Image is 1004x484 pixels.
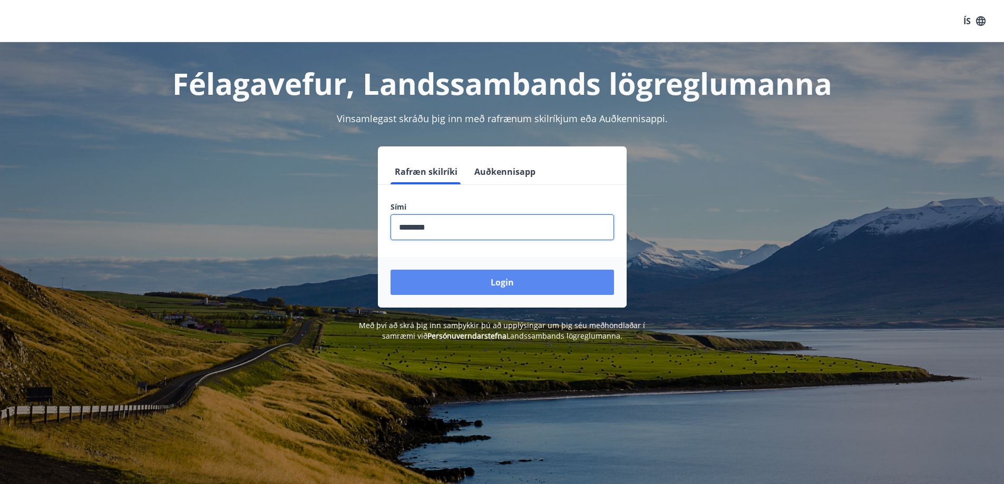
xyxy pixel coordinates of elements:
label: Sími [391,202,614,212]
h1: Félagavefur, Landssambands lögreglumanna [135,63,869,103]
span: Vinsamlegast skráðu þig inn með rafrænum skilríkjum eða Auðkennisappi. [337,112,668,125]
button: ÍS [958,12,991,31]
button: Auðkennisapp [470,159,540,184]
button: Rafræn skilríki [391,159,462,184]
span: Með því að skrá þig inn samþykkir þú að upplýsingar um þig séu meðhöndlaðar í samræmi við Landssa... [359,320,645,341]
button: Login [391,270,614,295]
a: Persónuverndarstefna [427,331,506,341]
